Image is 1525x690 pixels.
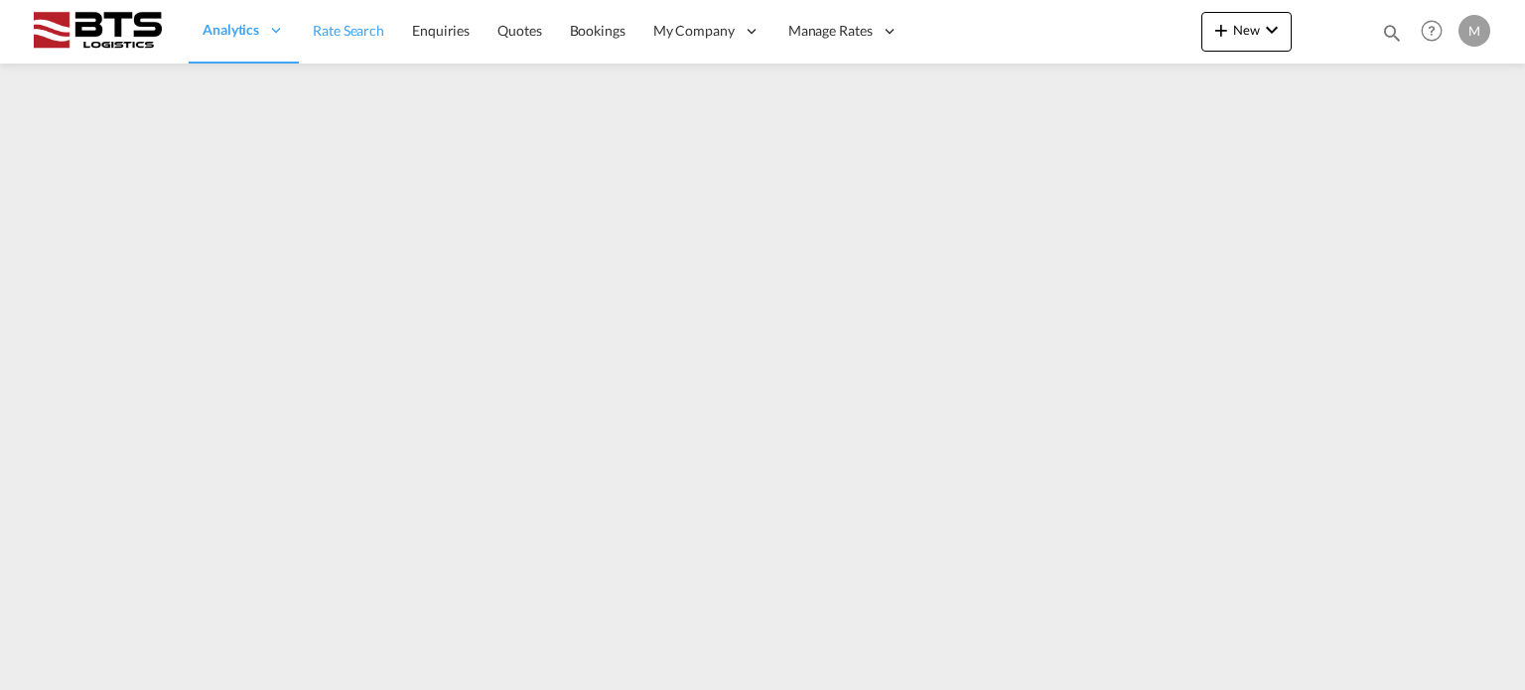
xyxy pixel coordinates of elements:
[1415,14,1458,50] div: Help
[497,22,541,39] span: Quotes
[1458,15,1490,47] div: M
[412,22,470,39] span: Enquiries
[203,20,259,40] span: Analytics
[653,21,735,41] span: My Company
[30,9,164,54] img: cdcc71d0be7811ed9adfbf939d2aa0e8.png
[1381,22,1403,44] md-icon: icon-magnify
[1209,18,1233,42] md-icon: icon-plus 400-fg
[1415,14,1449,48] span: Help
[570,22,625,39] span: Bookings
[788,21,873,41] span: Manage Rates
[1260,18,1284,42] md-icon: icon-chevron-down
[1201,12,1292,52] button: icon-plus 400-fgNewicon-chevron-down
[313,22,384,39] span: Rate Search
[1209,22,1284,38] span: New
[1381,22,1403,52] div: icon-magnify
